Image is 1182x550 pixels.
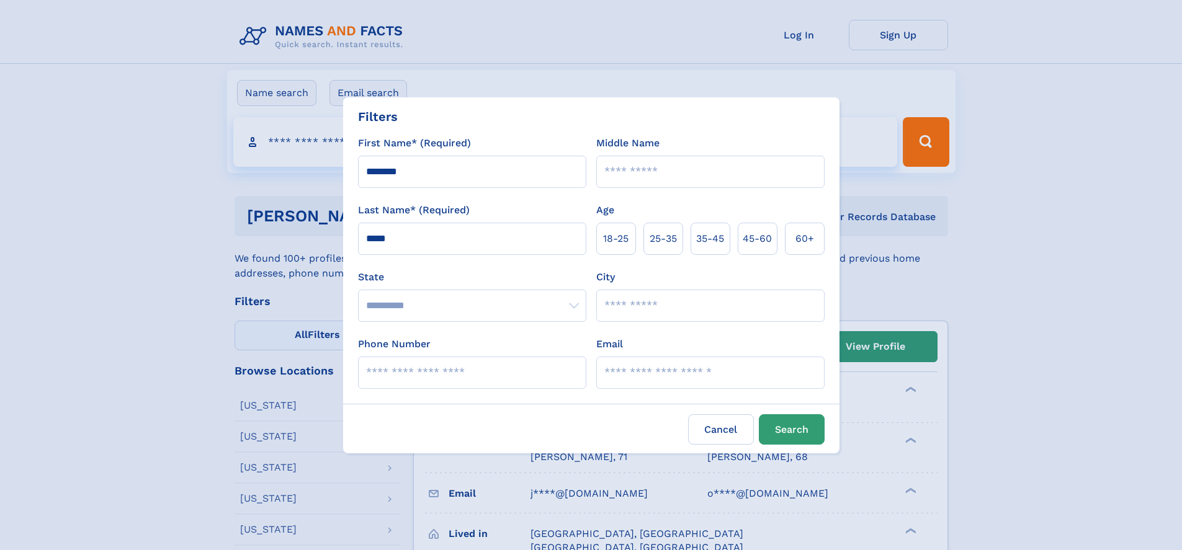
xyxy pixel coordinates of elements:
[650,231,677,246] span: 25‑35
[596,203,614,218] label: Age
[596,136,660,151] label: Middle Name
[596,270,615,285] label: City
[696,231,724,246] span: 35‑45
[358,203,470,218] label: Last Name* (Required)
[759,414,825,445] button: Search
[358,136,471,151] label: First Name* (Required)
[688,414,754,445] label: Cancel
[358,337,431,352] label: Phone Number
[795,231,814,246] span: 60+
[358,270,586,285] label: State
[743,231,772,246] span: 45‑60
[603,231,629,246] span: 18‑25
[596,337,623,352] label: Email
[358,107,398,126] div: Filters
